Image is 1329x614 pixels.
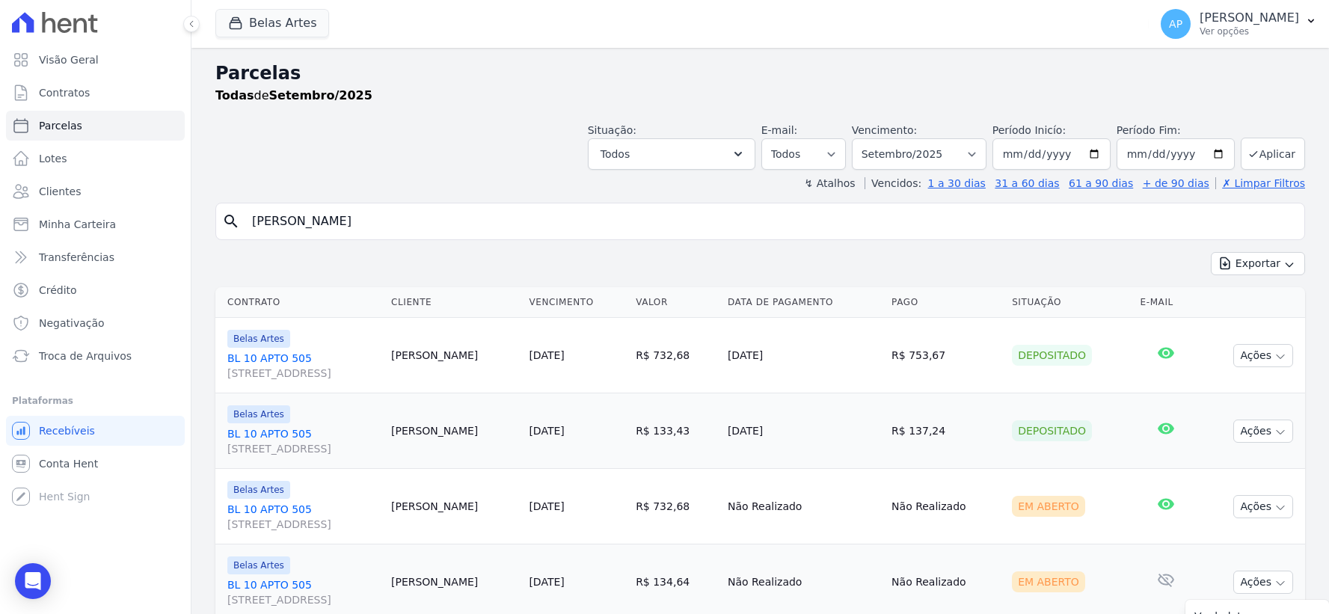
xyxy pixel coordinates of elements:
label: E-mail: [761,124,798,136]
p: de [215,87,372,105]
div: Plataformas [12,392,179,410]
label: Vencidos: [865,177,921,189]
button: AP [PERSON_NAME] Ver opções [1149,3,1329,45]
a: 61 a 90 dias [1069,177,1133,189]
a: [DATE] [529,425,564,437]
a: 1 a 30 dias [928,177,986,189]
td: [DATE] [722,318,886,393]
a: Visão Geral [6,45,185,75]
th: Situação [1006,287,1134,318]
a: BL 10 APTO 505[STREET_ADDRESS] [227,426,379,456]
a: BL 10 APTO 505[STREET_ADDRESS] [227,577,379,607]
span: Visão Geral [39,52,99,67]
a: BL 10 APTO 505[STREET_ADDRESS] [227,502,379,532]
button: Ações [1233,420,1293,443]
span: [STREET_ADDRESS] [227,441,379,456]
span: AP [1169,19,1182,29]
td: [DATE] [722,393,886,469]
a: + de 90 dias [1143,177,1209,189]
span: Belas Artes [227,330,290,348]
button: Ações [1233,495,1293,518]
th: Pago [886,287,1006,318]
button: Aplicar [1241,138,1305,170]
span: Negativação [39,316,105,331]
span: [STREET_ADDRESS] [227,366,379,381]
td: Não Realizado [722,469,886,544]
span: [STREET_ADDRESS] [227,517,379,532]
span: Lotes [39,151,67,166]
a: ✗ Limpar Filtros [1215,177,1305,189]
input: Buscar por nome do lote ou do cliente [243,206,1298,236]
td: R$ 753,67 [886,318,1006,393]
th: Cliente [385,287,523,318]
span: Troca de Arquivos [39,349,132,363]
a: Parcelas [6,111,185,141]
span: Recebíveis [39,423,95,438]
a: Clientes [6,176,185,206]
td: R$ 732,68 [630,469,722,544]
label: Período Fim: [1117,123,1235,138]
td: [PERSON_NAME] [385,393,523,469]
th: E-mail [1135,287,1197,318]
button: Exportar [1211,252,1305,275]
a: Troca de Arquivos [6,341,185,371]
label: Período Inicío: [992,124,1066,136]
strong: Setembro/2025 [269,88,372,102]
th: Data de Pagamento [722,287,886,318]
a: Lotes [6,144,185,174]
span: Belas Artes [227,405,290,423]
a: Conta Hent [6,449,185,479]
label: Vencimento: [852,124,917,136]
th: Valor [630,287,722,318]
td: [PERSON_NAME] [385,469,523,544]
td: R$ 133,43 [630,393,722,469]
span: Todos [601,145,630,163]
span: Crédito [39,283,77,298]
td: Não Realizado [886,469,1006,544]
a: 31 a 60 dias [995,177,1059,189]
th: Contrato [215,287,385,318]
p: [PERSON_NAME] [1200,10,1299,25]
span: Belas Artes [227,481,290,499]
i: search [222,212,240,230]
a: [DATE] [529,576,564,588]
a: Transferências [6,242,185,272]
a: Recebíveis [6,416,185,446]
button: Ações [1233,571,1293,594]
th: Vencimento [523,287,630,318]
td: R$ 137,24 [886,393,1006,469]
td: [PERSON_NAME] [385,318,523,393]
div: Open Intercom Messenger [15,563,51,599]
button: Belas Artes [215,9,329,37]
div: Depositado [1012,420,1092,441]
label: ↯ Atalhos [804,177,855,189]
span: Clientes [39,184,81,199]
span: Conta Hent [39,456,98,471]
a: BL 10 APTO 505[STREET_ADDRESS] [227,351,379,381]
a: Contratos [6,78,185,108]
div: Em Aberto [1012,496,1085,517]
h2: Parcelas [215,60,1305,87]
strong: Todas [215,88,254,102]
div: Em Aberto [1012,571,1085,592]
button: Ações [1233,344,1293,367]
a: Minha Carteira [6,209,185,239]
a: Crédito [6,275,185,305]
span: Transferências [39,250,114,265]
td: R$ 732,68 [630,318,722,393]
a: Negativação [6,308,185,338]
span: Belas Artes [227,556,290,574]
span: [STREET_ADDRESS] [227,592,379,607]
div: Depositado [1012,345,1092,366]
p: Ver opções [1200,25,1299,37]
a: [DATE] [529,500,564,512]
a: [DATE] [529,349,564,361]
button: Todos [588,138,755,170]
span: Contratos [39,85,90,100]
label: Situação: [588,124,636,136]
span: Parcelas [39,118,82,133]
span: Minha Carteira [39,217,116,232]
